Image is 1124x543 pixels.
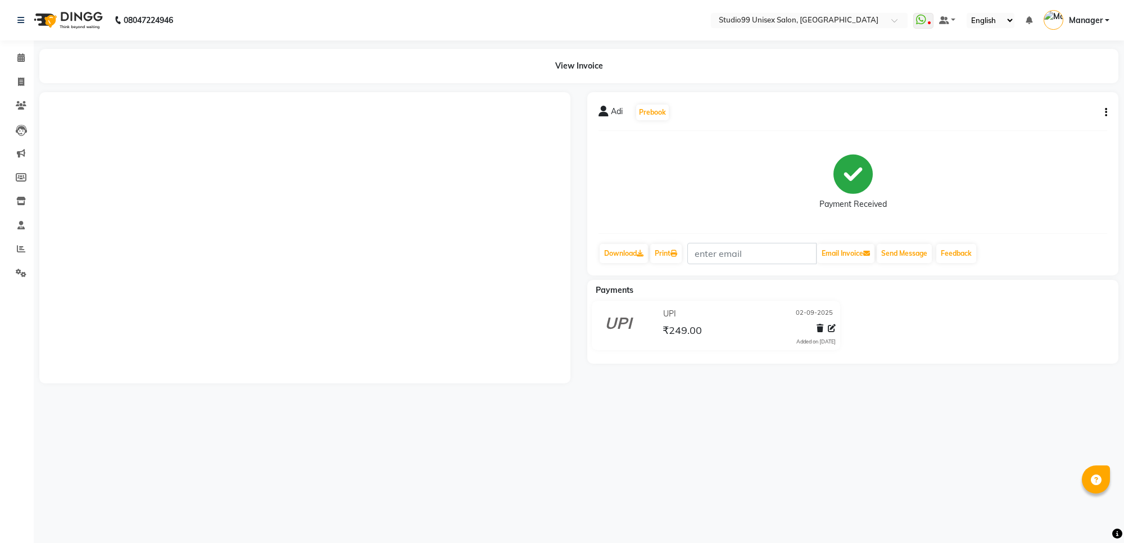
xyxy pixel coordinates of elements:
div: Added on [DATE] [796,338,836,346]
span: Payments [596,285,633,295]
span: Manager [1069,15,1103,26]
img: logo [29,4,106,36]
button: Send Message [877,244,932,263]
span: ₹249.00 [663,324,702,340]
a: Print [650,244,682,263]
span: UPI [663,308,676,320]
span: Adi [611,106,623,121]
b: 08047224946 [124,4,173,36]
a: Feedback [936,244,976,263]
button: Email Invoice [817,244,874,263]
iframe: chat widget [1077,498,1113,532]
input: enter email [687,243,817,264]
div: View Invoice [39,49,1118,83]
a: Download [600,244,648,263]
div: Payment Received [819,198,887,210]
button: Prebook [636,105,669,120]
img: Manager [1044,10,1063,30]
span: 02-09-2025 [796,308,833,320]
